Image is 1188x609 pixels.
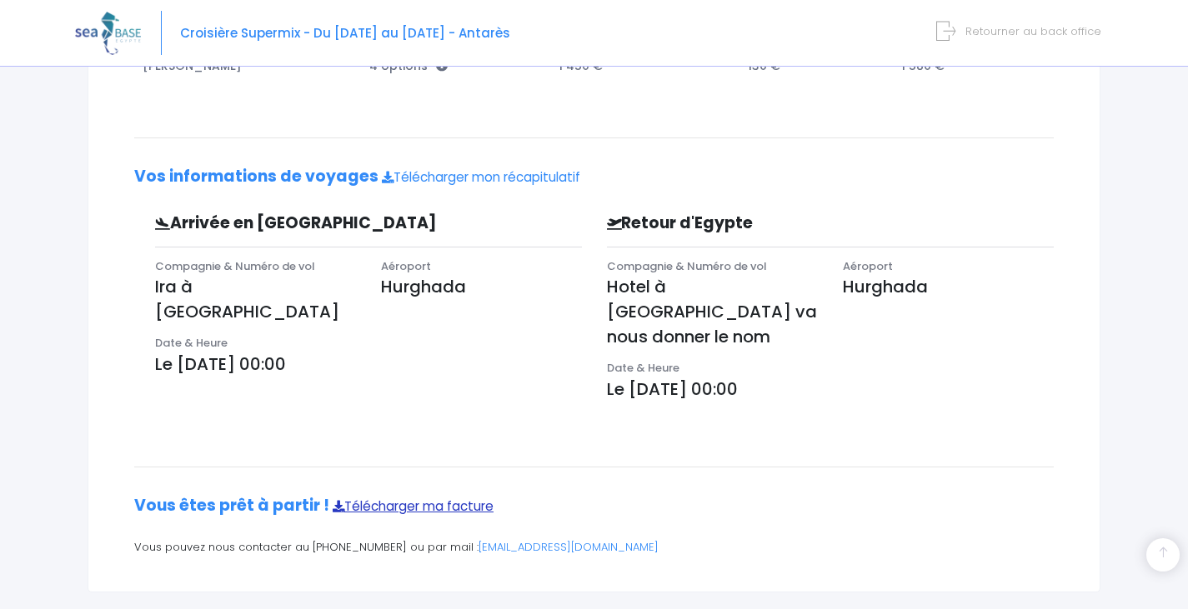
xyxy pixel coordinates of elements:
a: Télécharger ma facture [333,497,494,515]
span: Compagnie & Numéro de vol [155,258,315,274]
span: Aéroport [381,258,431,274]
span: Retourner au back office [965,23,1101,39]
span: Croisière Supermix - Du [DATE] au [DATE] - Antarès [180,24,510,42]
a: Retourner au back office [943,23,1101,39]
a: Télécharger mon récapitulatif [382,168,580,186]
p: Hotel à [GEOGRAPHIC_DATA] va nous donner le nom [607,274,818,349]
p: Vous pouvez nous contacter au [PHONE_NUMBER] ou par mail : [134,539,1054,556]
span: Date & Heure [155,335,228,351]
h3: Arrivée en [GEOGRAPHIC_DATA] [143,214,481,233]
h3: Retour d'Egypte [594,214,949,233]
span: Aéroport [843,258,893,274]
a: [EMAIL_ADDRESS][DOMAIN_NAME] [479,539,659,555]
h2: Vous êtes prêt à partir ! [134,497,1054,516]
p: Hurghada [843,274,1054,299]
span: Compagnie & Numéro de vol [607,258,767,274]
span: 4 options [369,57,448,74]
h2: Vos informations de voyages [134,167,1054,187]
p: Le [DATE] 00:00 [607,377,1055,402]
p: Ira à [GEOGRAPHIC_DATA] [155,274,356,324]
span: Date & Heure [607,360,679,376]
p: Le [DATE] 00:00 [155,352,582,377]
p: Hurghada [381,274,582,299]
